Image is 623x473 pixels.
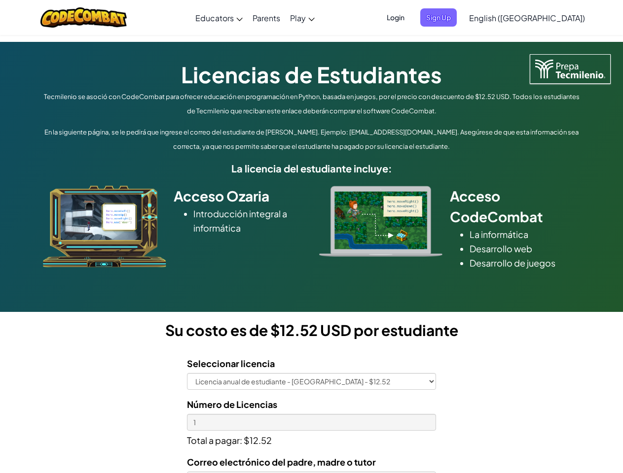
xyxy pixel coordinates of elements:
[187,455,376,469] label: Correo electrónico del padre, madre o tutor
[464,4,590,31] a: English ([GEOGRAPHIC_DATA])
[470,227,581,241] li: La informática
[187,356,275,371] label: Seleccionar licencia
[450,186,581,227] h2: Acceso CodeCombat
[381,8,410,27] button: Login
[195,13,234,23] span: Educators
[43,186,166,268] img: ozaria_acodus.png
[469,13,585,23] span: English ([GEOGRAPHIC_DATA])
[193,206,304,235] li: Introducción integral a informática
[470,256,581,270] li: Desarrollo de juegos
[40,7,127,28] img: CodeCombat logo
[530,54,611,84] img: Tecmilenio logo
[420,8,457,27] button: Sign Up
[40,161,583,176] h5: La licencia del estudiante incluye:
[40,125,583,154] p: En la siguiente página, se le pedirá que ingrese el correo del estudiante de [PERSON_NAME]. Ejemp...
[319,186,442,257] img: type_real_code.png
[40,59,583,90] h1: Licencias de Estudiantes
[248,4,285,31] a: Parents
[190,4,248,31] a: Educators
[290,13,306,23] span: Play
[285,4,320,31] a: Play
[187,397,277,411] label: Número de Licencias
[470,241,581,256] li: Desarrollo web
[187,431,436,447] p: Total a pagar: $12.52
[174,186,304,206] h2: Acceso Ozaria
[40,90,583,118] p: Tecmilenio se asoció con CodeCombat para ofrecer educación en programación en Python, basada en j...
